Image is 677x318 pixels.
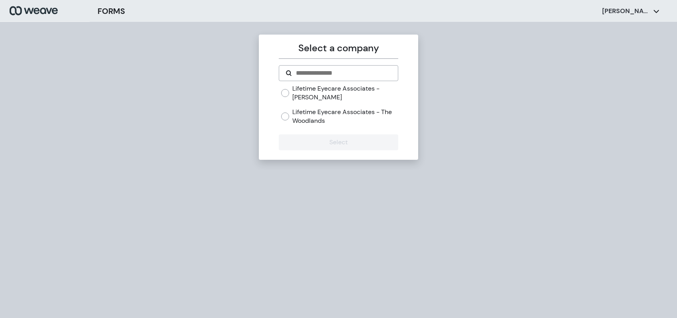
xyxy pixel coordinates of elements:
[279,41,398,55] p: Select a company
[279,134,398,150] button: Select
[292,84,398,101] label: Lifetime Eyecare Associates - [PERSON_NAME]
[98,5,125,17] h3: FORMS
[602,7,650,16] p: [PERSON_NAME]
[292,108,398,125] label: Lifetime Eyecare Associates - The Woodlands
[295,68,391,78] input: Search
